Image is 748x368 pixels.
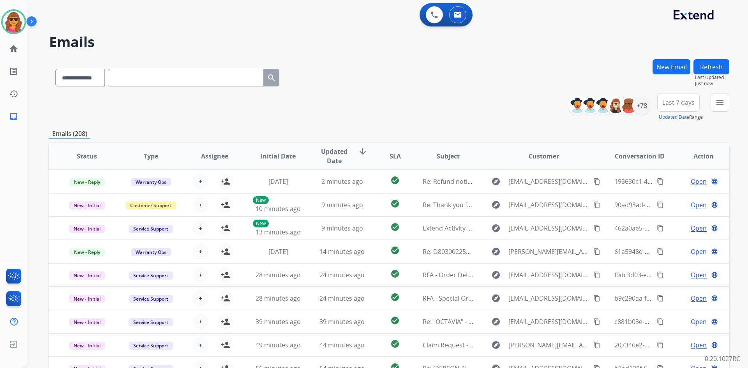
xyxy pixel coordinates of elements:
[614,224,732,232] span: 462a0ae5-4f76-4783-be55-c8c9e6be6a0c
[508,340,589,350] span: [PERSON_NAME][EMAIL_ADDRESS][DOMAIN_NAME]
[593,342,600,349] mat-icon: content_copy
[253,220,269,227] p: New
[614,177,733,186] span: 193630c1-47fb-491c-bb9a-7cee65d9c760
[69,201,105,210] span: New - Initial
[423,201,585,209] span: Re: Thank you for protecting your SOLE Fitness product
[77,151,97,161] span: Status
[593,201,600,208] mat-icon: content_copy
[691,340,707,350] span: Open
[49,34,729,50] h2: Emails
[695,74,729,81] span: Last Updated:
[199,340,202,350] span: +
[632,96,651,115] div: +78
[221,270,230,280] mat-icon: person_add
[3,11,25,33] img: avatar
[593,318,600,325] mat-icon: content_copy
[390,339,400,349] mat-icon: check_circle
[390,292,400,302] mat-icon: check_circle
[614,294,732,303] span: b9c290aa-fa00-445a-8a0c-b8c2d284df19
[390,199,400,208] mat-icon: check_circle
[193,197,208,213] button: +
[711,178,718,185] mat-icon: language
[437,151,460,161] span: Subject
[691,200,707,210] span: Open
[691,224,707,233] span: Open
[129,318,173,326] span: Service Support
[221,177,230,186] mat-icon: person_add
[390,151,401,161] span: SLA
[256,294,301,303] span: 28 minutes ago
[711,342,718,349] mat-icon: language
[711,225,718,232] mat-icon: language
[221,340,230,350] mat-icon: person_add
[221,317,230,326] mat-icon: person_add
[657,295,664,302] mat-icon: content_copy
[319,341,365,349] span: 44 minutes ago
[268,247,288,256] span: [DATE]
[423,224,501,232] span: Extend Activity Notification
[423,247,497,256] span: Re: D80300225142005230
[69,342,105,350] span: New - Initial
[319,317,365,326] span: 39 minutes ago
[144,151,158,161] span: Type
[691,247,707,256] span: Open
[125,201,176,210] span: Customer Support
[319,271,365,279] span: 24 minutes ago
[423,271,653,279] span: RFA - Order Detail Update updated | Order# d1441541-f049-41a4-83ee-c8dbe1
[659,114,689,120] button: Updated Date
[711,318,718,325] mat-icon: language
[715,98,725,107] mat-icon: menu
[321,224,363,232] span: 9 minutes ago
[267,73,276,83] mat-icon: search
[129,271,173,280] span: Service Support
[657,248,664,255] mat-icon: content_copy
[69,178,105,186] span: New - Reply
[199,294,202,303] span: +
[491,177,501,186] mat-icon: explore
[390,246,400,255] mat-icon: check_circle
[491,294,501,303] mat-icon: explore
[657,225,664,232] mat-icon: content_copy
[657,93,700,112] button: Last 7 days
[69,248,105,256] span: New - Reply
[491,200,501,210] mat-icon: explore
[508,200,589,210] span: [EMAIL_ADDRESS][DOMAIN_NAME]
[199,317,202,326] span: +
[657,318,664,325] mat-icon: content_copy
[193,220,208,236] button: +
[256,271,301,279] span: 28 minutes ago
[261,151,296,161] span: Initial Date
[491,270,501,280] mat-icon: explore
[691,177,707,186] span: Open
[508,270,589,280] span: [EMAIL_ADDRESS][DOMAIN_NAME]
[614,271,735,279] span: f0dc3d03-ecd8-4c8d-a645-44dbd39623db
[711,248,718,255] mat-icon: language
[193,267,208,283] button: +
[131,248,171,256] span: Warranty Ops
[193,314,208,329] button: +
[508,177,589,186] span: [EMAIL_ADDRESS][DOMAIN_NAME]
[256,341,301,349] span: 49 minutes ago
[508,224,589,233] span: [EMAIL_ADDRESS][DOMAIN_NAME]
[693,59,729,74] button: Refresh
[390,269,400,278] mat-icon: check_circle
[491,247,501,256] mat-icon: explore
[657,271,664,278] mat-icon: content_copy
[69,295,105,303] span: New - Initial
[256,228,301,236] span: 13 minutes ago
[390,222,400,232] mat-icon: check_circle
[268,177,288,186] span: [DATE]
[69,225,105,233] span: New - Initial
[9,67,18,76] mat-icon: list_alt
[256,317,301,326] span: 39 minutes ago
[662,101,695,104] span: Last 7 days
[321,201,363,209] span: 9 minutes ago
[319,294,365,303] span: 24 minutes ago
[221,294,230,303] mat-icon: person_add
[317,147,352,166] span: Updated Date
[691,270,707,280] span: Open
[129,295,173,303] span: Service Support
[491,317,501,326] mat-icon: explore
[711,271,718,278] mat-icon: language
[705,354,740,363] p: 0.20.1027RC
